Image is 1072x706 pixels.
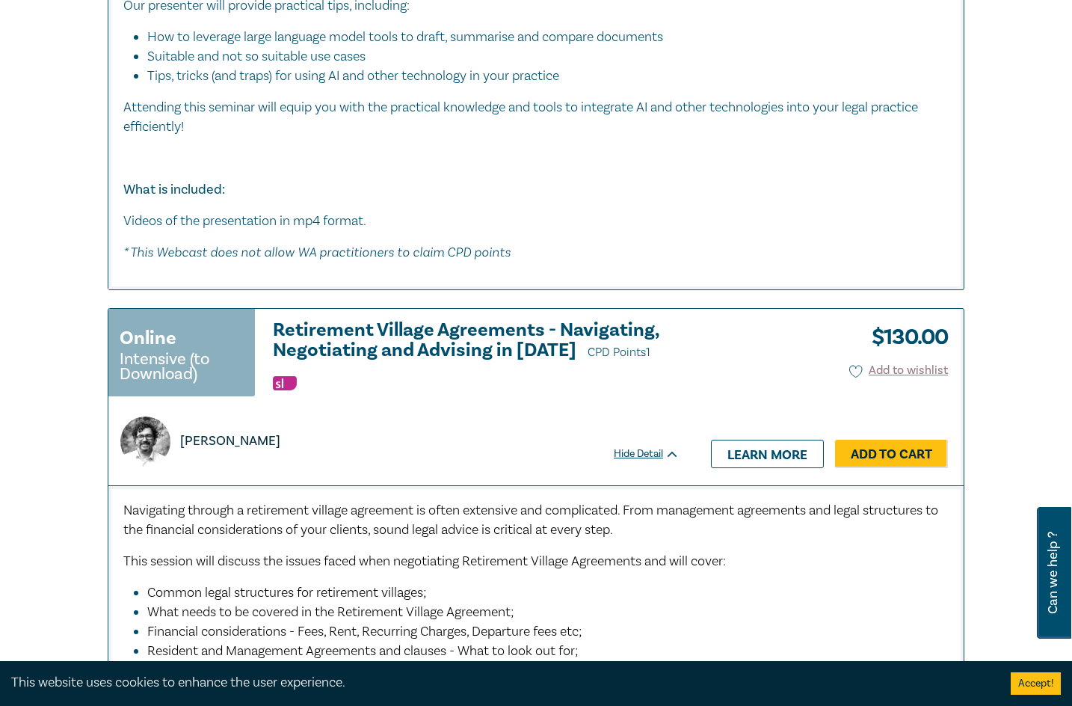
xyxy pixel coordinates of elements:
strong: What is included: [123,181,225,198]
h3: $ 130.00 [860,320,948,354]
li: Suitable and not so suitable use cases [147,47,934,67]
li: Tips, tricks (and traps) for using AI and other technology in your practice [147,67,949,86]
span: Common legal structures for retirement villages; [147,584,427,601]
h3: Retirement Village Agreements - Navigating, Negotiating and Advising in [DATE] [273,320,680,363]
a: Retirement Village Agreements - Navigating, Negotiating and Advising in [DATE] CPD Points1 [273,320,680,363]
span: Resident and Management Agreements and clauses - What to look out for; [147,642,579,660]
div: This website uses cookies to enhance the user experience. [11,673,988,693]
span: CPD Points 1 [588,345,650,360]
div: Hide Detail [614,446,696,461]
a: Add to Cart [835,440,948,468]
p: Videos of the presentation in mp4 format. [123,212,949,231]
li: How to leverage large language model tools to draft, summarise and compare documents [147,28,934,47]
span: Financial considerations - Fees, Rent, Recurring Charges, Departure fees etc; [147,623,582,640]
small: Intensive (to Download) [120,352,244,381]
span: Navigating through a retirement village agreement is often extensive and complicated. From manage... [123,502,938,538]
p: [PERSON_NAME] [180,432,280,451]
em: * This Webcast does not allow WA practitioners to claim CPD points [123,244,511,260]
p: Attending this seminar will equip you with the practical knowledge and tools to integrate AI and ... [123,98,949,137]
h3: Online [120,325,176,352]
button: Accept cookies [1011,672,1061,695]
span: What needs to be covered in the Retirement Village Agreement; [147,604,514,621]
img: https://s3.ap-southeast-2.amazonaws.com/leo-cussen-store-production-content/Contacts/Greg%20Russo... [120,417,170,467]
span: Can we help ? [1046,516,1060,630]
a: Learn more [711,440,824,468]
span: This session will discuss the issues faced when negotiating Retirement Village Agreements and wil... [123,553,726,570]
img: Substantive Law [273,376,297,390]
button: Add to wishlist [849,362,949,379]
